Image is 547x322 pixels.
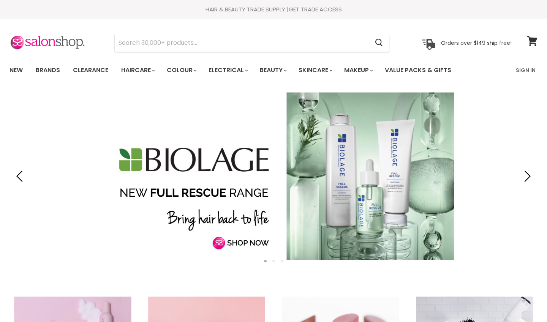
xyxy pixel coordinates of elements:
button: Next [519,169,534,184]
a: Skincare [293,62,337,78]
button: Previous [13,169,28,184]
form: Product [114,34,389,52]
a: Colour [161,62,201,78]
a: GET TRADE ACCESS [289,5,342,13]
a: Clearance [67,62,114,78]
button: Search [369,34,389,52]
ul: Main menu [4,59,484,81]
a: Brands [30,62,66,78]
a: New [4,62,28,78]
p: Orders over $149 ship free! [441,39,512,46]
a: Value Packs & Gifts [379,62,457,78]
li: Page dot 1 [264,260,267,262]
li: Page dot 3 [281,260,283,262]
a: Sign In [511,62,540,78]
a: Electrical [203,62,253,78]
li: Page dot 2 [272,260,275,262]
a: Beauty [254,62,291,78]
input: Search [115,34,369,52]
a: Makeup [338,62,378,78]
a: Haircare [115,62,160,78]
